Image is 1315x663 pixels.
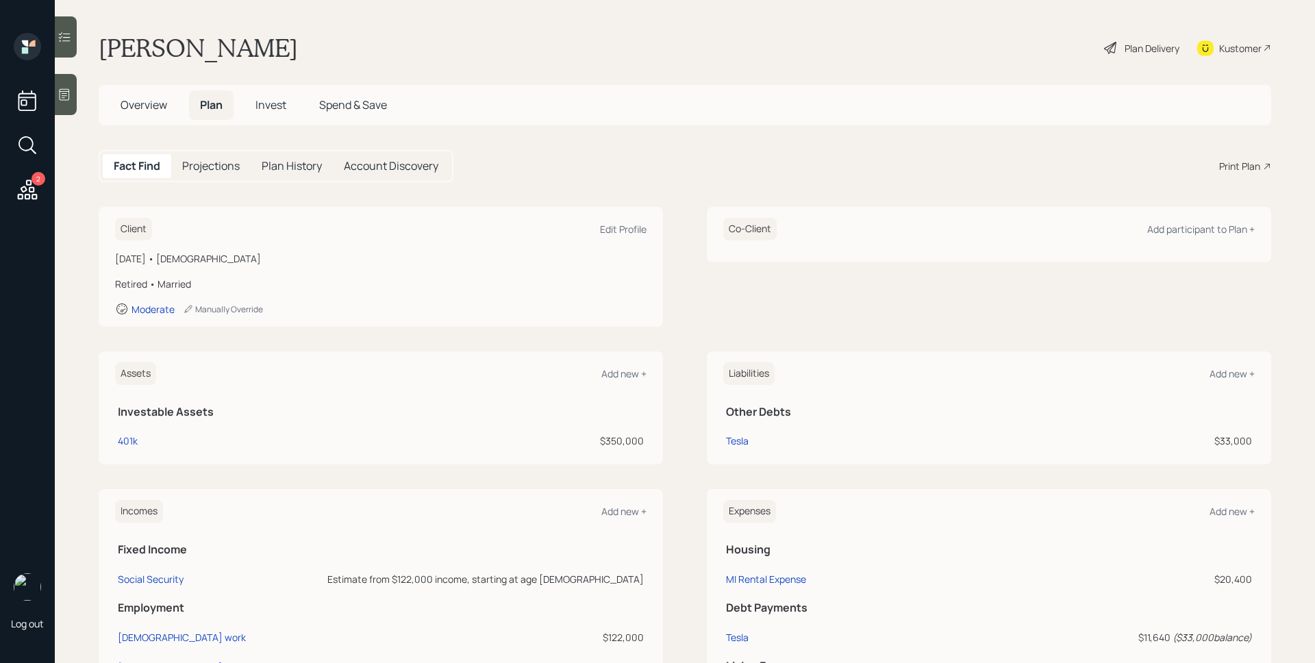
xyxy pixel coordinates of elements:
[118,405,644,418] h5: Investable Assets
[601,367,647,380] div: Add new +
[1125,41,1179,55] div: Plan Delivery
[115,251,647,266] div: [DATE] • [DEMOGRAPHIC_DATA]
[182,160,240,173] h5: Projections
[118,573,184,586] div: Social Security
[115,218,152,240] h6: Client
[723,362,775,385] h6: Liabilities
[1210,505,1255,518] div: Add new +
[118,631,246,644] div: [DEMOGRAPHIC_DATA] work
[1024,572,1252,586] div: $20,400
[131,303,175,316] div: Moderate
[118,543,644,556] h5: Fixed Income
[1219,41,1262,55] div: Kustomer
[726,405,1252,418] h5: Other Debts
[344,160,438,173] h5: Account Discovery
[114,160,160,173] h5: Fact Find
[726,601,1252,614] h5: Debt Payments
[274,572,644,586] div: Estimate from $122,000 income, starting at age [DEMOGRAPHIC_DATA]
[115,277,647,291] div: Retired • Married
[601,505,647,518] div: Add new +
[319,97,387,112] span: Spend & Save
[1147,223,1255,236] div: Add participant to Plan +
[115,362,156,385] h6: Assets
[32,172,45,186] div: 2
[723,218,777,240] h6: Co-Client
[255,97,286,112] span: Invest
[1024,630,1252,645] div: $11,640
[14,573,41,601] img: james-distasi-headshot.png
[183,303,263,315] div: Manually Override
[1219,159,1260,173] div: Print Plan
[11,617,44,630] div: Log out
[200,97,223,112] span: Plan
[118,601,644,614] h5: Employment
[274,630,644,645] div: $122,000
[726,434,749,448] div: Tesla
[726,573,806,586] div: MI Rental Expense
[723,500,776,523] h6: Expenses
[1173,631,1252,644] i: ( $33,000 balance)
[936,434,1252,448] div: $33,000
[600,223,647,236] div: Edit Profile
[99,33,298,63] h1: [PERSON_NAME]
[121,97,167,112] span: Overview
[1210,367,1255,380] div: Add new +
[262,160,322,173] h5: Plan History
[726,543,1252,556] h5: Housing
[726,631,749,644] div: Tesla
[298,434,644,448] div: $350,000
[118,434,138,448] div: 401k
[115,500,163,523] h6: Incomes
